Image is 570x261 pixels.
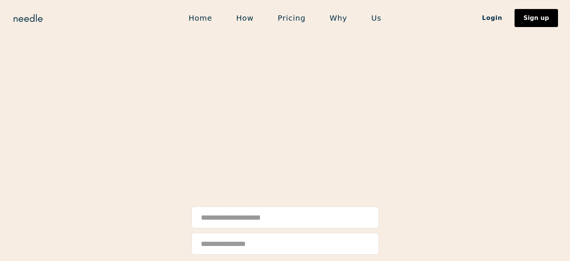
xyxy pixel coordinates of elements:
[524,15,549,21] div: Sign up
[224,10,266,26] a: How
[177,10,224,26] a: Home
[266,10,317,26] a: Pricing
[359,10,393,26] a: Us
[515,9,558,27] a: Sign up
[470,12,515,24] a: Login
[317,10,359,26] a: Why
